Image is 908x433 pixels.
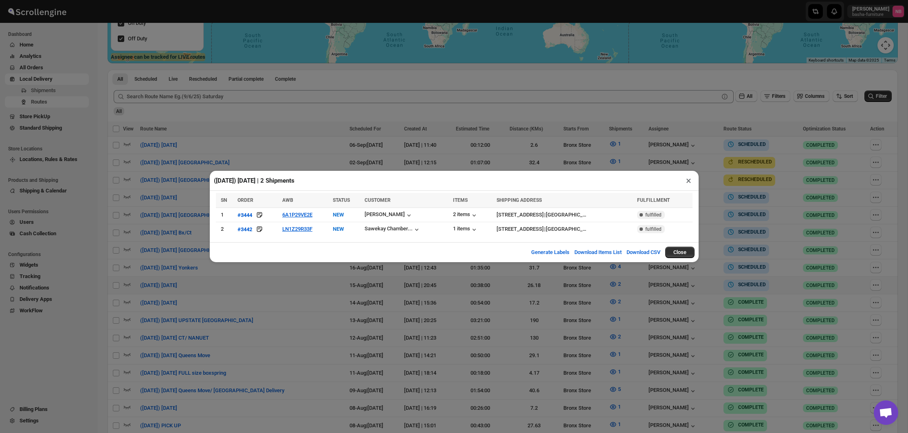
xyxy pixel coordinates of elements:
[214,177,295,185] h2: ([DATE]) [DATE] | 2 Shipments
[497,211,544,219] div: [STREET_ADDRESS]
[365,211,413,219] button: [PERSON_NAME]
[569,244,627,261] button: Download Items List
[237,226,252,232] div: #3442
[365,197,391,203] span: CUSTOMER
[333,197,350,203] span: STATUS
[665,247,695,258] button: Close
[497,225,632,233] div: |
[221,197,227,203] span: SN
[216,208,235,222] td: 1
[453,197,468,203] span: ITEMS
[497,211,632,219] div: |
[622,244,665,261] button: Download CSV
[237,197,253,203] span: ORDER
[526,244,574,261] button: Generate Labels
[282,197,293,203] span: AWB
[453,211,478,219] button: 2 items
[546,225,589,233] div: [GEOGRAPHIC_DATA]
[333,226,344,232] span: NEW
[365,225,413,232] div: Sawekay Chamber...
[216,222,235,236] td: 2
[637,197,670,203] span: FULFILLMENT
[546,211,589,219] div: [GEOGRAPHIC_DATA]
[282,226,312,232] button: LN1Z29R33F
[282,212,312,218] button: 6A1P29VE2E
[365,225,421,234] button: Sawekay Chamber...
[237,225,252,233] button: #3442
[497,225,544,233] div: [STREET_ADDRESS]
[497,197,542,203] span: SHIPPING ADDRESS
[333,212,344,218] span: NEW
[453,225,478,234] button: 1 items
[874,400,898,425] a: Open chat
[683,175,695,186] button: ×
[645,212,662,218] span: fulfilled
[237,211,252,219] button: #3444
[645,226,662,232] span: fulfilled
[237,212,252,218] div: #3444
